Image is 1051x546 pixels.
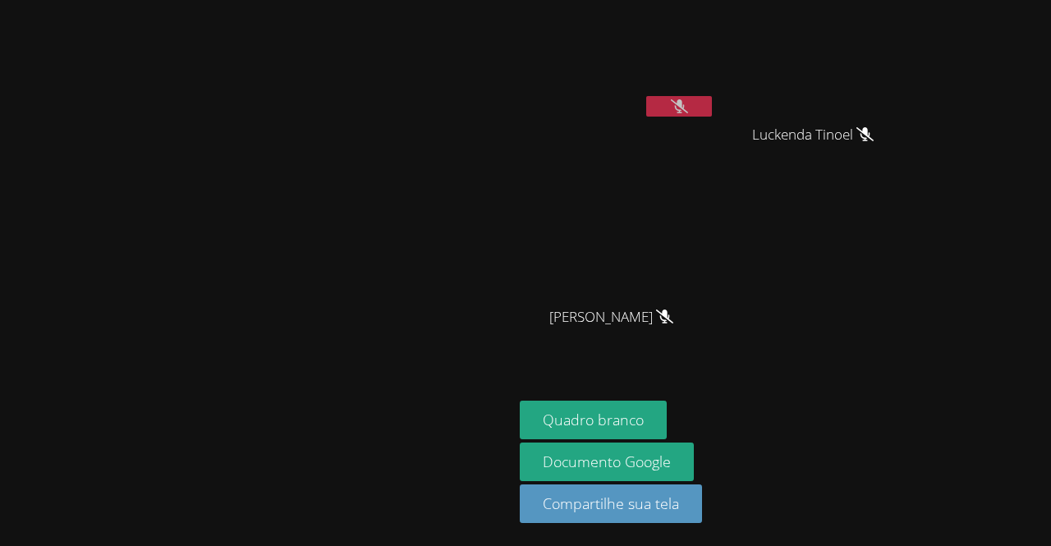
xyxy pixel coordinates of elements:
a: Documento Google [520,443,694,481]
button: Compartilhe sua tela [520,484,702,523]
button: Quadro branco [520,401,667,439]
font: Documento Google [543,452,671,471]
font: Compartilhe sua tela [543,493,679,513]
font: Quadro branco [543,410,644,429]
font: [PERSON_NAME] [549,307,653,326]
font: Luckenda Tinoel [752,125,853,144]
